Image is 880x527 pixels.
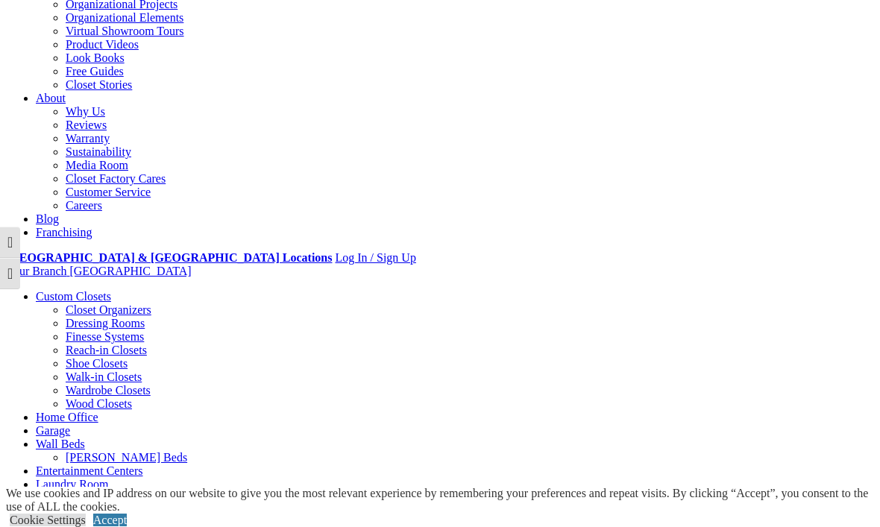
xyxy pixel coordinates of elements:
a: Closet Factory Cares [66,172,166,185]
a: Customer Service [66,186,151,198]
a: About [36,92,66,104]
a: Closet Stories [66,78,132,91]
a: Cookie Settings [10,514,86,526]
a: Shoe Closets [66,357,128,370]
a: Warranty [66,132,110,145]
a: Closet Organizers [66,303,151,316]
a: Accept [93,514,127,526]
span: [GEOGRAPHIC_DATA] [69,265,191,277]
a: [PERSON_NAME] Beds [66,451,187,464]
a: Virtual Showroom Tours [66,25,184,37]
a: Wall Beds [36,438,85,450]
a: Finesse Systems [66,330,144,343]
a: Your Branch [GEOGRAPHIC_DATA] [6,265,192,277]
a: Entertainment Centers [36,464,143,477]
a: Log In / Sign Up [335,251,415,264]
a: Careers [66,199,102,212]
a: [GEOGRAPHIC_DATA] & [GEOGRAPHIC_DATA] Locations [6,251,332,264]
a: Organizational Elements [66,11,183,24]
a: Reach-in Closets [66,344,147,356]
a: Product Videos [66,38,139,51]
a: Reviews [66,119,107,131]
a: Wardrobe Closets [66,384,151,397]
a: Custom Closets [36,290,111,303]
a: Free Guides [66,65,124,78]
div: We use cookies and IP address on our website to give you the most relevant experience by remember... [6,487,880,514]
a: Laundry Room [36,478,108,490]
a: Look Books [66,51,125,64]
a: Media Room [66,159,128,171]
a: Wood Closets [66,397,132,410]
span: Your Branch [6,265,66,277]
a: Garage [36,424,70,437]
a: Home Office [36,411,98,423]
a: Dressing Rooms [66,317,145,329]
a: Sustainability [66,145,131,158]
a: Franchising [36,226,92,239]
a: Why Us [66,105,105,118]
a: Walk-in Closets [66,370,142,383]
a: Blog [36,212,59,225]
